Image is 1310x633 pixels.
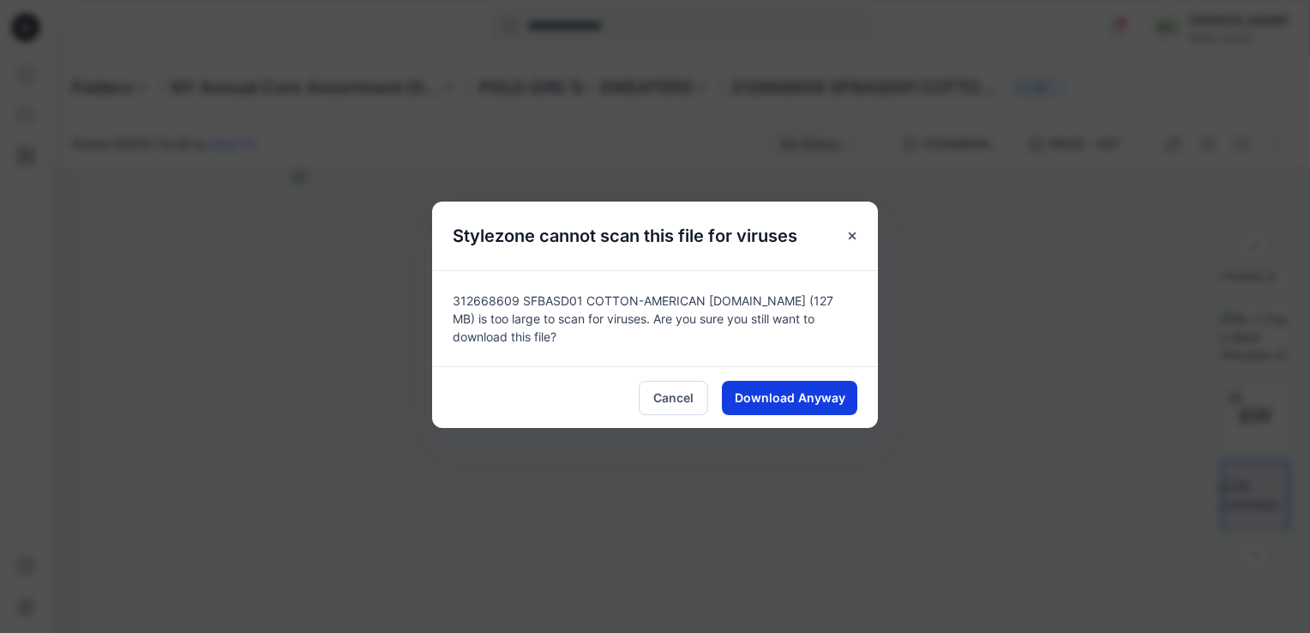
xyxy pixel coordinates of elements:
span: Cancel [653,389,694,407]
div: 312668609 SFBASD01 COTTON-AMERICAN [DOMAIN_NAME] (127 MB) is too large to scan for viruses. Are y... [432,270,878,366]
button: Cancel [639,381,708,415]
h5: Stylezone cannot scan this file for viruses [432,202,818,270]
span: Download Anyway [735,389,845,407]
button: Close [837,220,868,251]
button: Download Anyway [722,381,857,415]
